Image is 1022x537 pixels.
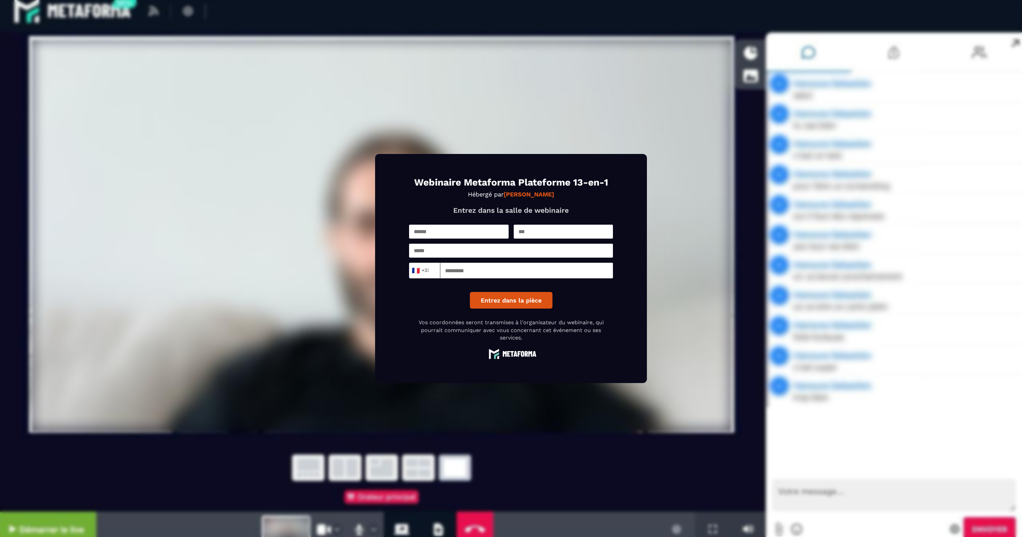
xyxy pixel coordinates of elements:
[409,319,613,342] p: Vos coordonnées seront transmises à l'organisateur du webinaire, qui pourrait communiquer avec vo...
[409,263,440,278] div: Search for option
[409,191,613,198] p: Hébergé par
[470,292,552,309] button: Entrez dans la pièce
[504,191,554,198] strong: [PERSON_NAME]
[409,178,613,187] h1: Webinaire Metaforma Plateforme 13-en-1
[486,348,536,359] img: logo
[413,266,428,275] span: +33
[411,266,420,275] span: 🇫🇷
[409,206,613,214] p: Entrez dans la salle de webinaire
[429,265,434,276] input: Search for option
